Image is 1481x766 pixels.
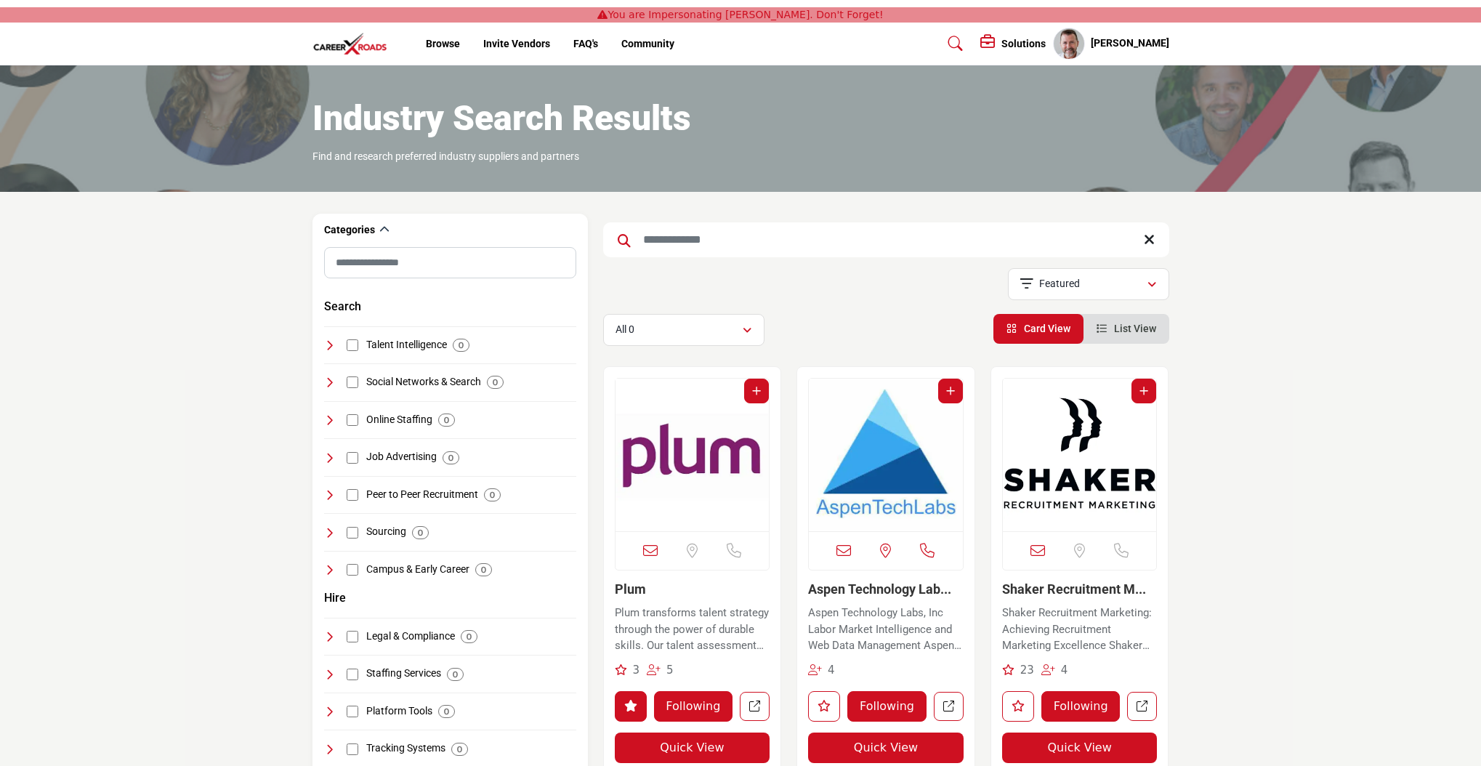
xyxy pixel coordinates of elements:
p: Aspen Technology Labs, Inc Labor Market Intelligence and Web Data Management Aspen Technology Lab... [808,605,964,654]
i: Recommendations [1002,664,1014,675]
b: 0 [444,706,449,717]
a: Shaker Recruitment Marketing: Achieving Recruitment Marketing Excellence Shaker Recruitment Marke... [1002,601,1158,654]
a: Plum transforms talent strategy through the power of durable skills. Our talent assessment helps ... [615,601,770,654]
a: Shaker Recruitment M... [1002,581,1146,597]
h4: Job Advertising: Platforms and strategies for advertising job openings to attract a wide range of... [366,450,437,464]
b: 0 [418,528,423,538]
b: 0 [493,377,498,387]
h4: Legal & Compliance: Resources and services ensuring recruitment practices comply with legal and r... [366,629,455,644]
h4: Staffing Services: Services and agencies focused on providing temporary, permanent, and specializ... [366,666,441,681]
button: Quick View [615,733,770,763]
h4: Campus & Early Career: Programs and platforms focusing on recruitment and career development for ... [366,563,469,577]
h4: Online Staffing: Digital platforms specializing in the staffing of temporary, contract, and conti... [366,413,432,427]
input: Select Tracking Systems checkbox [347,743,358,755]
button: Like listing [615,691,647,722]
div: 0 Results For Platform Tools [438,705,455,718]
h4: Platform Tools: Software and tools designed to enhance operational efficiency and collaboration i... [366,704,432,719]
p: All 0 [616,323,634,337]
button: All 0 [603,314,764,346]
input: Select Social Networks & Search checkbox [347,376,358,388]
span: 5 [666,664,674,677]
a: Add To List [752,385,761,397]
div: 0 Results For Talent Intelligence [453,339,469,352]
b: 0 [459,340,464,350]
span: List View [1114,323,1156,334]
h4: Social Networks & Search: Platforms that combine social networking and search capabilities for re... [366,375,481,390]
div: 0 Results For Job Advertising [443,451,459,464]
h2: Categories [324,223,375,238]
b: 0 [453,669,458,680]
input: Search Category [324,247,576,278]
h4: Tracking Systems: Systems for tracking and managing candidate applications, interviews, and onboa... [366,741,445,756]
a: Add To List [946,385,955,397]
b: 0 [444,415,449,425]
button: Following [847,691,927,722]
a: Open Listing in new tab [809,379,963,531]
div: 0 Results For Online Staffing [438,414,455,427]
img: Plum [616,379,770,531]
p: Find and research preferred industry suppliers and partners [312,150,579,164]
input: Select Campus & Early Career checkbox [347,564,358,576]
li: Card View [993,314,1083,344]
button: Quick View [808,733,964,763]
a: Browse [426,38,460,49]
p: Shaker Recruitment Marketing: Achieving Recruitment Marketing Excellence Shaker Recruitment Marke... [1002,605,1158,654]
h3: Shaker Recruitment Marketing [1002,581,1158,597]
li: List View [1083,314,1169,344]
img: Shaker Recruitment Marketing [1003,379,1157,531]
a: Search [934,32,972,55]
a: Aspen Technology Labs, Inc Labor Market Intelligence and Web Data Management Aspen Technology Lab... [808,601,964,654]
button: Hire [324,589,346,607]
input: Select Sourcing checkbox [347,527,358,539]
h4: Peer to Peer Recruitment: Recruitment methods leveraging existing employees' networks and relatio... [366,488,478,502]
span: 23 [1020,664,1034,677]
div: Followers [1041,662,1068,679]
span: 4 [828,664,835,677]
span: 4 [1061,664,1068,677]
h4: Talent Intelligence: Intelligence and data-driven insights for making informed decisions in talen... [366,338,447,352]
div: Solutions [980,35,1046,52]
button: Featured [1008,268,1169,300]
a: Aspen Technology Lab... [808,581,951,597]
button: Like listing [808,691,840,722]
a: Community [621,38,674,49]
a: View Card [1006,323,1070,334]
b: 0 [467,632,472,642]
h1: Industry Search Results [312,96,691,141]
div: 0 Results For Staffing Services [447,668,464,681]
button: Like listing [1002,691,1034,722]
a: Open Listing in new tab [1003,379,1157,531]
h3: Plum [615,581,770,597]
a: Open shaker-recruitment-marketing in new tab [1127,692,1157,722]
button: Search [324,298,361,315]
a: Open plum in new tab [740,692,770,722]
input: Select Talent Intelligence checkbox [347,339,358,351]
div: Followers [808,662,835,679]
div: 0 Results For Social Networks & Search [487,376,504,389]
h3: Aspen Technology Labs, Inc. [808,581,964,597]
input: Select Peer to Peer Recruitment checkbox [347,489,358,501]
a: FAQ's [573,38,598,49]
button: Following [1041,691,1121,722]
h4: Sourcing: Strategies and tools for identifying and engaging potential candidates for specific job... [366,525,406,539]
div: 0 Results For Campus & Early Career [475,563,492,576]
button: Quick View [1002,733,1158,763]
a: Add To List [1139,385,1148,397]
span: Card View [1024,323,1070,334]
img: Aspen Technology Labs, Inc. [809,379,963,531]
input: Search Keyword [603,222,1169,257]
h5: [PERSON_NAME] [1091,36,1169,51]
a: Open aspen-technology-labs in new tab [934,692,964,722]
button: Following [654,691,733,722]
b: 0 [481,565,486,575]
div: Followers [647,662,674,679]
a: View List [1097,323,1156,334]
b: 0 [457,744,462,754]
span: 3 [632,664,639,677]
div: 0 Results For Legal & Compliance [461,630,477,643]
input: Select Online Staffing checkbox [347,414,358,426]
button: Show hide supplier dropdown [1053,28,1085,60]
p: Featured [1039,277,1080,291]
